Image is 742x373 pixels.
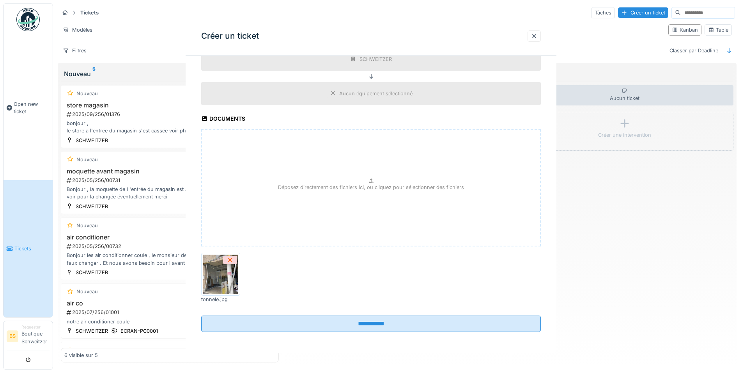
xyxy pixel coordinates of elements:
[201,296,240,303] div: tonnele.jpg
[203,255,238,294] img: iaeajohc154adg1cq358dzjx4oug
[278,184,464,191] p: Déposez directement des fichiers ici, ou cliquez pour sélectionner des fichiers
[201,113,246,126] div: Documents
[339,90,413,97] div: Aucun équipement sélectionné
[201,31,259,41] h3: Créer un ticket
[359,55,392,63] div: SCHWEITZER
